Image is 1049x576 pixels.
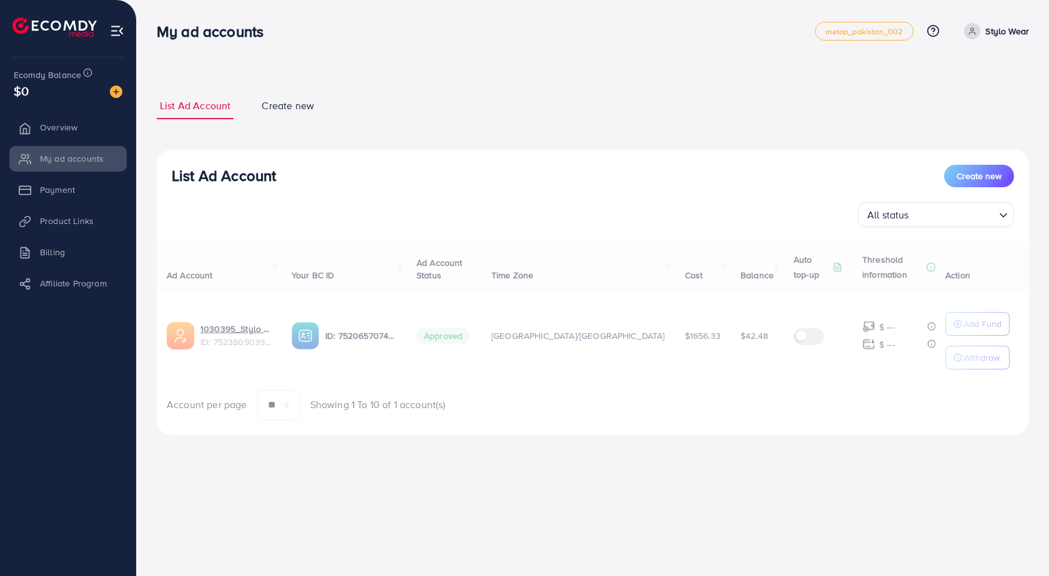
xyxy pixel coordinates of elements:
[825,27,904,36] span: metap_pakistan_002
[110,24,124,38] img: menu
[913,203,994,224] input: Search for option
[957,170,1002,182] span: Create new
[157,22,273,41] h3: My ad accounts
[14,69,81,81] span: Ecomdy Balance
[815,22,914,41] a: metap_pakistan_002
[858,202,1014,227] div: Search for option
[12,17,97,37] img: logo
[959,23,1029,39] a: Stylo Wear
[985,24,1029,39] p: Stylo Wear
[14,82,29,100] span: $0
[944,165,1014,187] button: Create new
[865,206,912,224] span: All status
[262,99,314,113] span: Create new
[172,167,276,185] h3: List Ad Account
[160,99,230,113] span: List Ad Account
[110,85,122,98] img: image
